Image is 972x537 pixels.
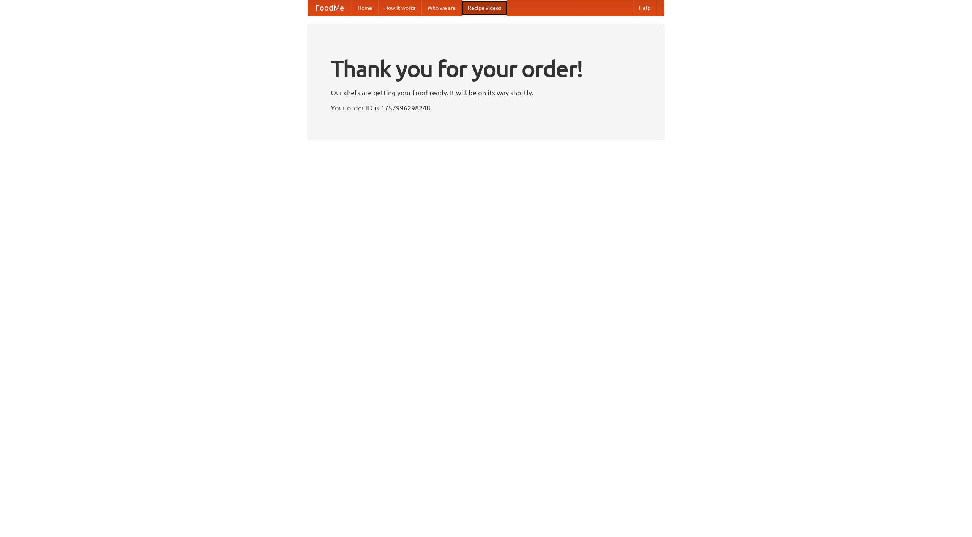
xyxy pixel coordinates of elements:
a: How it works [378,0,421,16]
a: Home [352,0,378,16]
a: Who we are [421,0,462,16]
a: Help [633,0,656,16]
a: Recipe videos [462,0,507,16]
a: FoodMe [308,0,352,16]
h1: Thank you for your order! [331,50,641,87]
p: Your order ID is 1757996298248. [331,102,641,113]
p: Our chefs are getting your food ready. It will be on its way shortly. [331,87,641,98]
